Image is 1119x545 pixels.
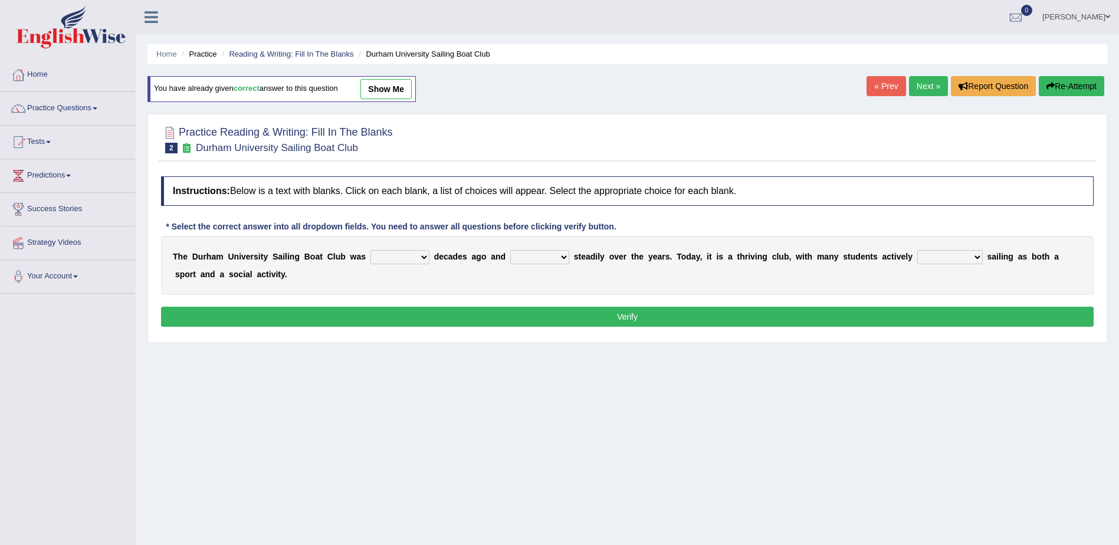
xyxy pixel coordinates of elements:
b: a [257,270,262,279]
b: i [258,252,261,261]
b: w [350,252,357,261]
b: a [882,252,887,261]
b: v [614,252,619,261]
b: o [681,252,687,261]
b: c [444,252,448,261]
b: d [855,252,861,261]
b: a [201,270,205,279]
b: t [320,252,323,261]
b: r [190,270,193,279]
b: a [824,252,829,261]
b: h [740,252,745,261]
b: h [1045,252,1050,261]
b: T [677,252,681,261]
a: Your Account [1,260,135,290]
b: a [1054,252,1059,261]
b: w [796,252,802,261]
b: t [266,270,269,279]
b: a [219,270,224,279]
b: h [634,252,639,261]
b: i [707,252,709,261]
b: t [278,270,281,279]
b: i [287,252,290,261]
b: a [491,252,495,261]
b: e [639,252,644,261]
b: u [851,252,856,261]
b: y [908,252,913,261]
b: s [987,252,992,261]
b: g [476,252,481,261]
b: d [686,252,691,261]
b: m [216,252,223,261]
a: Home [1,58,135,88]
b: n [205,270,211,279]
b: a [245,270,250,279]
span: 2 [165,143,178,153]
a: show me [360,79,412,99]
b: s [574,252,579,261]
b: g [762,252,767,261]
b: p [180,270,185,279]
b: . [670,252,672,261]
button: Report Question [951,76,1036,96]
b: u [336,252,341,261]
b: r [662,252,665,261]
b: e [619,252,624,261]
a: « Prev [867,76,905,96]
b: d [590,252,596,261]
b: t [579,252,582,261]
b: c [261,270,266,279]
b: Instructions: [173,186,230,196]
b: D [192,252,198,261]
b: t [631,252,634,261]
a: Reading & Writing: Fill In The Blanks [229,50,353,58]
b: y [600,252,605,261]
a: Next » [909,76,948,96]
b: a [278,252,283,261]
b: a [472,252,477,261]
b: e [458,252,462,261]
b: s [254,252,258,261]
b: m [817,252,824,261]
b: t [848,252,851,261]
b: s [665,252,670,261]
b: , [700,252,702,261]
b: v [241,252,246,261]
a: Strategy Videos [1,226,135,256]
b: n [1003,252,1009,261]
b: e [653,252,658,261]
button: Verify [161,307,1094,327]
b: i [755,252,757,261]
b: r [624,252,626,261]
b: n [234,252,239,261]
b: l [598,252,600,261]
b: o [609,252,615,261]
b: o [1037,252,1042,261]
b: a [691,252,696,261]
b: i [716,252,718,261]
b: c [772,252,777,261]
b: U [228,252,234,261]
b: h [178,252,183,261]
b: t [891,252,894,261]
b: i [894,252,897,261]
b: s [462,252,467,261]
b: r [203,252,206,261]
a: Predictions [1,159,135,189]
b: o [234,270,239,279]
b: b [340,252,346,261]
b: u [198,252,204,261]
button: Re-Attempt [1039,76,1104,96]
b: T [173,252,178,261]
a: Tests [1,126,135,155]
a: Success Stories [1,193,135,222]
b: t [709,252,712,261]
b: a [211,252,216,261]
b: t [261,252,264,261]
div: * Select the correct answer into all dropdown fields. You need to answer all questions before cli... [161,221,621,233]
b: e [246,252,251,261]
b: a [728,252,733,261]
b: i [243,270,245,279]
b: n [290,252,295,261]
b: S [273,252,278,261]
